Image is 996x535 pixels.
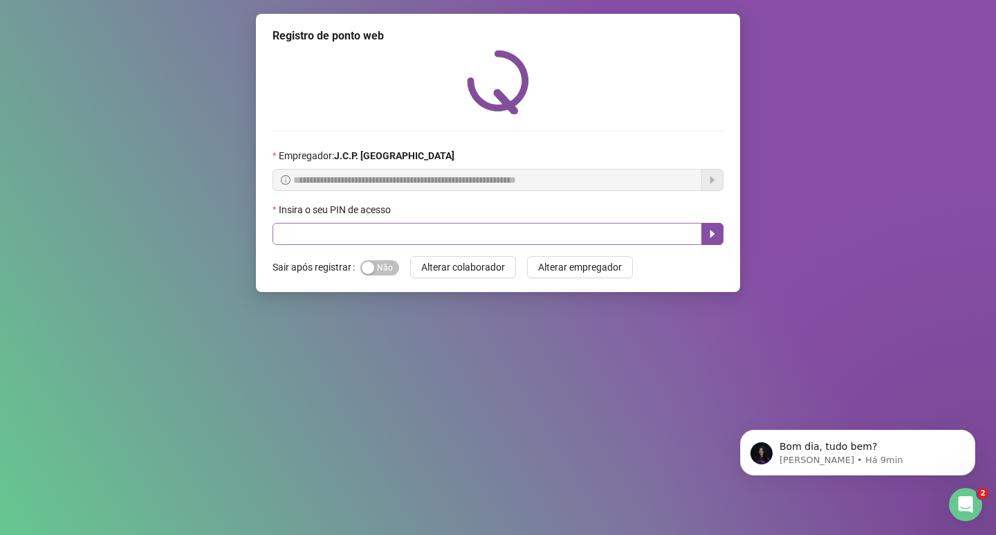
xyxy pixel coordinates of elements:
[707,228,718,239] span: caret-right
[467,50,529,114] img: QRPoint
[273,256,360,278] label: Sair após registrar
[273,202,400,217] label: Insira o seu PIN de acesso
[279,148,454,163] span: Empregador :
[421,260,505,275] span: Alterar colaborador
[410,256,516,278] button: Alterar colaborador
[527,256,633,278] button: Alterar empregador
[977,488,988,499] span: 2
[719,401,996,498] iframe: Intercom notifications mensagem
[334,150,454,161] strong: J.C.P. [GEOGRAPHIC_DATA]
[281,175,290,185] span: info-circle
[538,260,622,275] span: Alterar empregador
[949,488,982,521] iframe: Intercom live chat
[273,28,723,44] div: Registro de ponto web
